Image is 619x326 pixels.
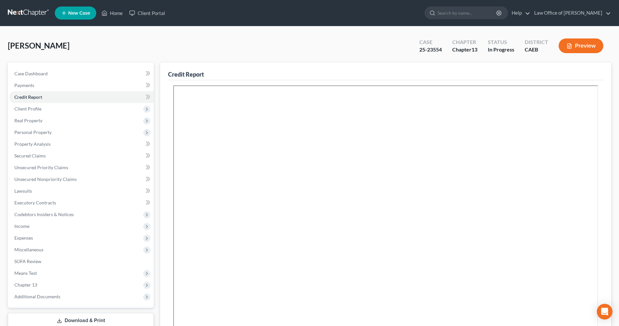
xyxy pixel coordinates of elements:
[14,212,74,217] span: Codebtors Insiders & Notices
[14,153,46,158] span: Secured Claims
[488,46,514,53] div: In Progress
[14,141,51,147] span: Property Analysis
[14,188,32,194] span: Lawsuits
[14,200,56,205] span: Executory Contracts
[452,38,477,46] div: Chapter
[98,7,126,19] a: Home
[14,270,37,276] span: Means Test
[9,91,154,103] a: Credit Report
[9,197,154,209] a: Executory Contracts
[488,38,514,46] div: Status
[531,7,611,19] a: Law Office of [PERSON_NAME]
[14,247,43,252] span: Miscellaneous
[14,294,60,299] span: Additional Documents
[68,11,90,16] span: New Case
[419,46,442,53] div: 25-23554
[14,129,52,135] span: Personal Property
[9,173,154,185] a: Unsecured Nonpriority Claims
[9,68,154,80] a: Case Dashboard
[126,7,168,19] a: Client Portal
[14,118,42,123] span: Real Property
[14,259,41,264] span: SOFA Review
[525,46,548,53] div: CAEB
[9,162,154,173] a: Unsecured Priority Claims
[9,185,154,197] a: Lawsuits
[8,41,70,50] span: [PERSON_NAME]
[9,150,154,162] a: Secured Claims
[9,256,154,267] a: SOFA Review
[14,82,34,88] span: Payments
[14,282,37,288] span: Chapter 13
[14,176,77,182] span: Unsecured Nonpriority Claims
[419,38,442,46] div: Case
[14,71,48,76] span: Case Dashboard
[9,80,154,91] a: Payments
[472,46,477,52] span: 13
[9,138,154,150] a: Property Analysis
[508,7,530,19] a: Help
[438,7,497,19] input: Search by name...
[14,235,33,241] span: Expenses
[14,106,41,111] span: Client Profile
[14,223,29,229] span: Income
[14,94,42,100] span: Credit Report
[452,46,477,53] div: Chapter
[559,38,603,53] button: Preview
[14,165,68,170] span: Unsecured Priority Claims
[525,38,548,46] div: District
[597,304,612,319] div: Open Intercom Messenger
[168,70,204,78] div: Credit Report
